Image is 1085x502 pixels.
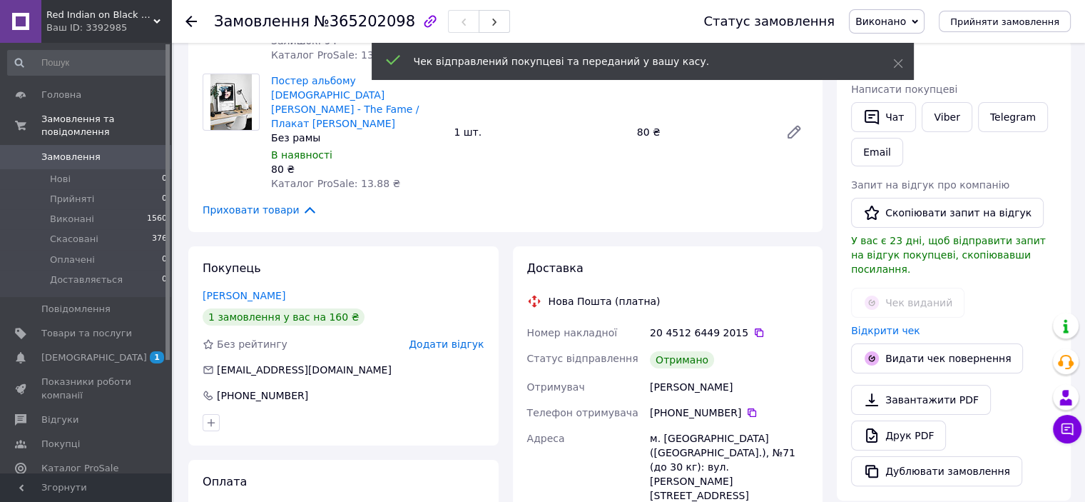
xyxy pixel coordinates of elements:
span: 0 [162,253,167,266]
span: Головна [41,89,81,101]
span: Прийняті [50,193,94,206]
span: Виконано [855,16,906,27]
span: Покупець [203,261,261,275]
span: 0 [162,173,167,186]
span: Без рейтингу [217,338,287,350]
span: Отримувач [527,381,585,393]
span: Повідомлення [41,303,111,316]
div: Нова Пошта (платна) [545,294,664,308]
span: 376 [152,233,167,246]
a: Відкрити чек [851,325,920,336]
a: Постер альбому [DEMOGRAPHIC_DATA][PERSON_NAME] - The Fame / Плакат [PERSON_NAME] [271,75,419,129]
span: Адреса [527,433,565,444]
div: [PHONE_NUMBER] [650,406,808,420]
span: Каталог ProSale [41,462,118,475]
span: Оплачені [50,253,95,266]
span: Нові [50,173,71,186]
span: Показники роботи компанії [41,376,132,401]
span: 0 [162,193,167,206]
span: №365202098 [314,13,415,30]
span: Товари та послуги [41,327,132,340]
span: Додати відгук [409,338,484,350]
a: Viber [922,102,972,132]
div: Чек відправлений покупцеві та переданий у вашу касу. [414,54,857,69]
div: 20 4512 6449 2015 [650,326,808,340]
span: В наявності [271,149,332,161]
div: Ваш ID: 3392985 [46,21,171,34]
a: Друк PDF [851,421,946,451]
a: Редагувати [780,118,808,146]
div: Отримано [650,351,714,368]
span: Доставка [527,261,584,275]
span: Каталог ProSale: 13.88 ₴ [271,178,400,189]
span: Каталог ProSale: 13.88 ₴ [271,49,400,61]
button: Чат з покупцем [1053,415,1081,443]
span: Виконані [50,213,94,226]
a: Завантажити PDF [851,385,991,415]
button: Скопіювати запит на відгук [851,198,1044,228]
span: Замовлення та повідомлення [41,113,171,139]
a: Telegram [978,102,1048,132]
button: Чат [851,102,916,132]
span: Залишок: 94 [271,35,337,46]
div: 1 шт. [448,122,631,142]
span: 1560 [147,213,167,226]
span: Номер накладної [527,327,618,338]
span: Написати покупцеві [851,84,957,95]
div: [PHONE_NUMBER] [215,388,310,403]
span: Телефон отримувача [527,407,638,418]
span: Скасовані [50,233,98,246]
div: Без рамы [271,131,442,145]
button: Прийняти замовлення [939,11,1071,32]
button: Дублювати замовлення [851,456,1022,486]
span: 1 [150,351,164,363]
span: Прийняти замовлення [950,16,1059,27]
span: Статус відправлення [527,353,638,364]
div: Статус замовлення [703,14,835,29]
div: 80 ₴ [631,122,774,142]
span: Запит на відгук про компанію [851,179,1009,191]
span: Red Indian on Black Motorcycle [46,9,153,21]
span: Відгуки [41,413,78,426]
div: Повернутися назад [185,14,197,29]
button: Видати чек повернення [851,343,1023,373]
span: Оплата [203,475,247,488]
button: Email [851,138,903,166]
img: Постер альбому Lady Gaga - The Fame / Плакат Леді Гага [210,74,253,130]
span: Замовлення [214,13,310,30]
span: Доставляється [50,273,123,286]
span: Приховати товари [203,202,317,218]
div: [PERSON_NAME] [647,374,811,400]
span: [DEMOGRAPHIC_DATA] [41,351,147,364]
span: 0 [162,273,167,286]
input: Пошук [7,50,168,76]
span: У вас є 23 дні, щоб відправити запит на відгук покупцеві, скопіювавши посилання. [851,235,1046,275]
div: 80 ₴ [271,162,442,176]
span: [EMAIL_ADDRESS][DOMAIN_NAME] [217,364,392,376]
div: 1 замовлення у вас на 160 ₴ [203,308,365,326]
span: Замовлення [41,151,101,164]
span: Покупці [41,438,80,451]
a: [PERSON_NAME] [203,290,285,301]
